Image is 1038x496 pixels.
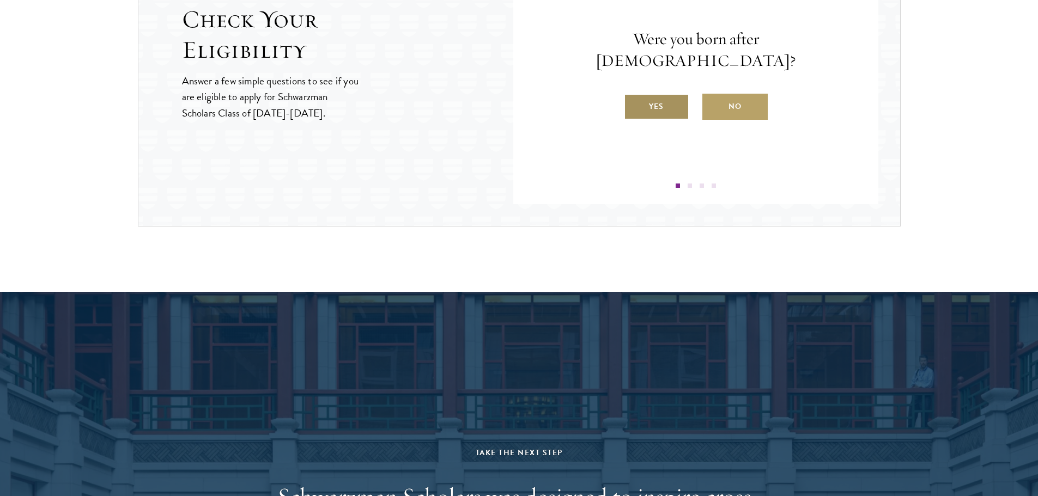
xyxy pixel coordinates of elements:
label: Yes [624,94,689,120]
p: Answer a few simple questions to see if you are eligible to apply for Schwarzman Scholars Class o... [182,73,360,120]
label: No [702,94,768,120]
h2: Check Your Eligibility [182,4,513,65]
p: Were you born after [DEMOGRAPHIC_DATA]? [546,28,846,72]
div: Take the Next Step [266,446,773,460]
